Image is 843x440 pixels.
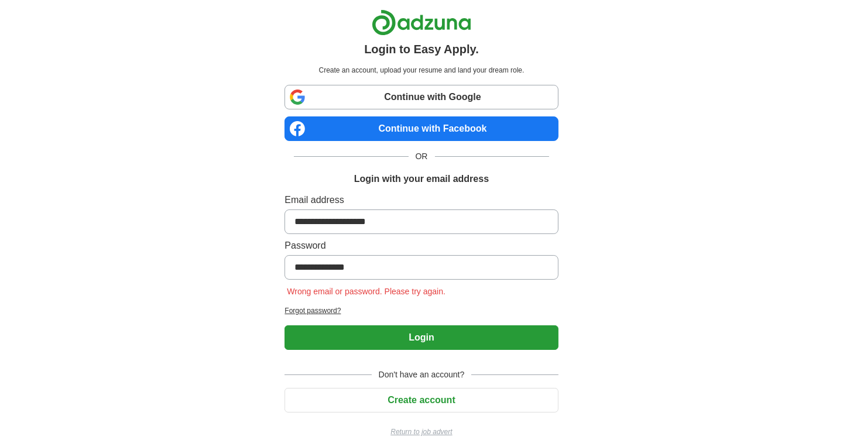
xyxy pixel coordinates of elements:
a: Return to job advert [285,427,558,437]
span: Wrong email or password. Please try again. [285,287,448,296]
label: Email address [285,193,558,207]
p: Create an account, upload your resume and land your dream role. [287,65,556,75]
h1: Login to Easy Apply. [364,40,479,58]
button: Create account [285,388,558,412]
span: OR [409,150,435,163]
a: Continue with Facebook [285,116,558,141]
a: Create account [285,395,558,405]
a: Continue with Google [285,85,558,109]
button: Login [285,325,558,350]
span: Don't have an account? [372,369,472,381]
h1: Login with your email address [354,172,489,186]
img: Adzuna logo [372,9,471,36]
a: Forgot password? [285,305,558,316]
label: Password [285,239,558,253]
